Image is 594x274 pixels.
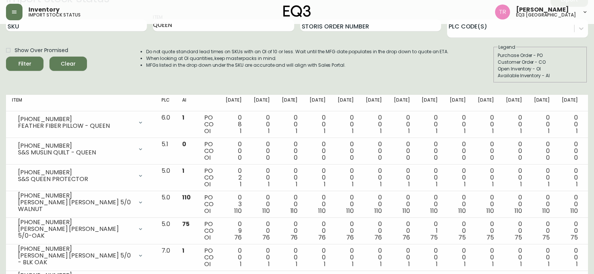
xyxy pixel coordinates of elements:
[282,168,298,188] div: 0 0
[422,247,438,268] div: 0 0
[498,72,583,79] div: Available Inventory - AI
[204,233,211,242] span: OI
[304,95,332,111] th: [DATE]
[322,153,326,162] span: 0
[226,168,242,188] div: 0 2
[204,180,211,189] span: OI
[318,233,326,242] span: 76
[338,247,354,268] div: 0 0
[408,127,410,135] span: 1
[146,48,449,55] li: Do not quote standard lead times on SKUs with an OI of 10 or less. Wait until the MFG date popula...
[422,141,438,161] div: 0 0
[366,168,382,188] div: 0 0
[548,127,550,135] span: 1
[528,95,556,111] th: [DATE]
[486,233,494,242] span: 75
[394,114,410,135] div: 0 0
[156,191,176,218] td: 5.0
[238,153,242,162] span: 0
[18,219,133,226] div: [PHONE_NUMBER]
[12,221,150,237] div: [PHONE_NUMBER][PERSON_NAME] [PERSON_NAME] 5/0-OAK
[450,141,466,161] div: 0 0
[492,127,494,135] span: 1
[282,141,298,161] div: 0 0
[338,194,354,214] div: 0 0
[500,95,528,111] th: [DATE]
[486,207,494,215] span: 110
[570,233,578,242] span: 75
[394,141,410,161] div: 0 0
[182,113,184,122] span: 1
[534,247,550,268] div: 0 0
[516,7,569,13] span: [PERSON_NAME]
[416,95,444,111] th: [DATE]
[422,194,438,214] div: 0 0
[462,153,466,162] span: 0
[338,168,354,188] div: 0 0
[436,260,438,268] span: 1
[534,114,550,135] div: 0 0
[506,168,522,188] div: 0 0
[498,66,583,72] div: Open Inventory - OI
[234,207,242,215] span: 110
[310,168,326,188] div: 0 0
[182,193,191,202] span: 110
[408,180,410,189] span: 1
[562,221,578,241] div: 0 0
[338,114,354,135] div: 0 0
[268,127,270,135] span: 1
[12,168,150,184] div: [PHONE_NUMBER]S&S QUEEN PROTECTOR
[18,246,133,252] div: [PHONE_NUMBER]
[458,233,466,242] span: 75
[366,141,382,161] div: 0 0
[515,207,522,215] span: 110
[436,127,438,135] span: 1
[254,168,270,188] div: 0 0
[478,221,494,241] div: 0 0
[472,95,500,111] th: [DATE]
[240,127,242,135] span: 1
[226,247,242,268] div: 0 0
[430,207,438,215] span: 110
[226,141,242,161] div: 0 0
[430,233,438,242] span: 75
[182,220,190,228] span: 75
[49,57,87,71] button: Clear
[366,221,382,241] div: 0 0
[254,114,270,135] div: 0 0
[346,207,354,215] span: 110
[28,7,60,13] span: Inventory
[55,59,81,69] span: Clear
[12,141,150,157] div: [PHONE_NUMBER]S&S MUSLIN QUILT - QUEEN
[310,194,326,214] div: 0 0
[254,141,270,161] div: 0 0
[374,233,382,242] span: 76
[394,194,410,214] div: 0 0
[18,169,133,176] div: [PHONE_NUMBER]
[15,46,68,54] span: Show Over Promised
[12,114,150,131] div: [PHONE_NUMBER]FEATHER FIBER PILLOW - QUEEN
[380,260,382,268] span: 1
[204,247,214,268] div: PO CO
[310,141,326,161] div: 0 0
[282,221,298,241] div: 0 0
[518,153,522,162] span: 0
[422,221,438,241] div: 0 1
[204,127,211,135] span: OI
[478,194,494,214] div: 0 0
[366,114,382,135] div: 0 0
[18,142,133,149] div: [PHONE_NUMBER]
[318,207,326,215] span: 110
[156,244,176,271] td: 7.0
[146,62,449,69] li: MFGs listed in the drop down under the SKU are accurate and will align with Sales Portal.
[464,127,466,135] span: 1
[576,180,578,189] span: 1
[350,153,354,162] span: 0
[434,153,438,162] span: 0
[498,59,583,66] div: Customer Order - CO
[324,127,326,135] span: 1
[394,247,410,268] div: 0 0
[534,194,550,214] div: 0 0
[490,153,494,162] span: 0
[394,221,410,241] div: 0 0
